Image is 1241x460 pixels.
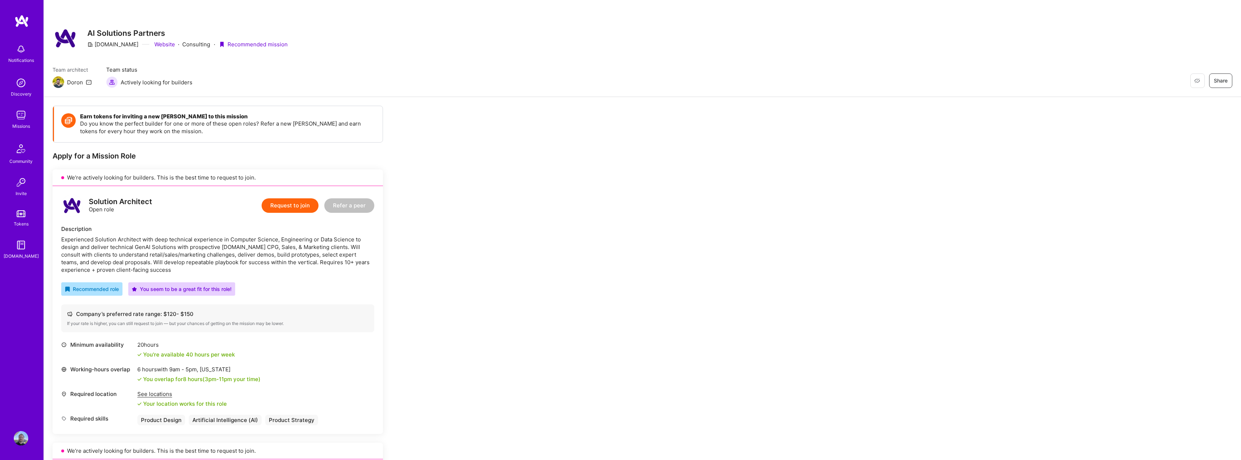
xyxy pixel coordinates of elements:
[17,210,25,217] img: tokens
[1214,77,1228,84] span: Share
[61,113,76,128] img: Token icon
[67,321,368,326] div: If your rate is higher, you can still request to join — but your chances of getting on the missio...
[137,390,227,398] div: See locations
[53,169,383,186] div: We’re actively looking for builders. This is the best time to request to join.
[153,41,175,48] a: Website
[106,76,118,88] img: Actively looking for builders
[219,41,288,48] div: Recommended mission
[65,287,70,292] i: icon RecommendedBadge
[67,79,83,86] div: Doron
[53,443,383,459] div: We’re actively looking for builders. This is the best time to request to join.
[324,198,374,213] button: Refer a peer
[137,351,235,358] div: You're available 40 hours per week
[61,341,134,349] div: Minimum availability
[14,14,29,28] img: logo
[106,66,192,73] span: Team status
[65,285,119,293] div: Recommended role
[4,252,39,260] div: [DOMAIN_NAME]
[1209,73,1232,88] button: Share
[137,402,142,406] i: icon Check
[87,41,138,48] div: [DOMAIN_NAME]
[12,140,30,157] img: Community
[61,390,134,398] div: Required location
[137,377,142,381] i: icon Check
[11,90,32,98] div: Discovery
[121,79,192,86] span: Actively looking for builders
[61,415,134,422] div: Required skills
[137,400,227,408] div: Your location works for this role
[262,198,318,213] button: Request to join
[205,376,232,383] span: 3pm - 11pm
[61,391,67,397] i: icon Location
[14,175,28,190] img: Invite
[61,342,67,347] i: icon Clock
[61,367,67,372] i: icon World
[61,225,374,233] div: Description
[53,66,92,73] span: Team architect
[12,431,30,446] a: User Avatar
[153,41,210,48] div: Consulting
[14,108,28,122] img: teamwork
[137,353,142,357] i: icon Check
[53,25,79,51] img: Company Logo
[265,415,318,425] div: Product Strategy
[67,310,368,318] div: Company’s preferred rate range: $ 120 - $ 150
[168,366,200,373] span: 9am - 5pm ,
[61,416,67,421] i: icon Tag
[61,195,83,216] img: logo
[67,311,72,317] i: icon Cash
[9,157,33,165] div: Community
[53,76,64,88] img: Team Architect
[178,41,179,48] div: ·
[137,366,261,373] div: 6 hours with [US_STATE]
[12,122,30,130] div: Missions
[132,285,232,293] div: You seem to be a great fit for this role!
[14,76,28,90] img: discovery
[80,113,375,120] h4: Earn tokens for inviting a new [PERSON_NAME] to this mission
[14,238,28,252] img: guide book
[14,220,29,228] div: Tokens
[8,56,34,64] div: Notifications
[16,190,27,197] div: Invite
[80,120,375,135] p: Do you know the perfect builder for one or more of these open roles? Refer a new [PERSON_NAME] an...
[53,151,383,161] div: Apply for a Mission Role
[87,42,93,47] i: icon CompanyGray
[87,29,288,38] h3: AI Solutions Partners
[219,42,225,47] i: icon PurpleRibbon
[189,415,262,425] div: Artificial Intelligence (AI)
[86,79,92,85] i: icon Mail
[89,198,152,213] div: Open role
[132,287,137,292] i: icon PurpleStar
[61,236,374,274] div: Experienced Solution Architect with deep technical experience in Computer Science, Engineering or...
[137,415,185,425] div: Product Design
[1194,78,1200,84] i: icon EyeClosed
[61,366,134,373] div: Working-hours overlap
[89,198,152,206] div: Solution Architect
[14,42,28,56] img: bell
[143,375,261,383] div: You overlap for 8 hours ( your time)
[137,341,235,349] div: 20 hours
[14,431,28,446] img: User Avatar
[214,41,215,48] div: ·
